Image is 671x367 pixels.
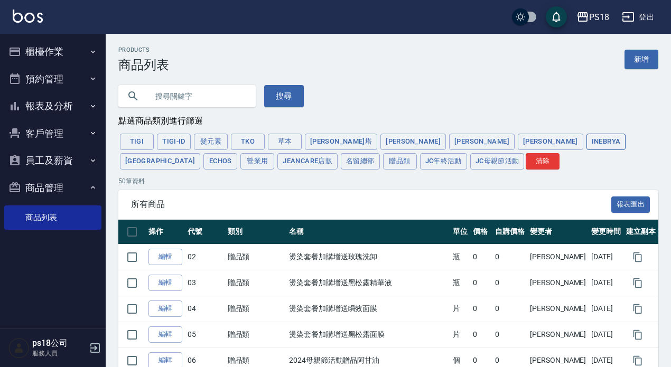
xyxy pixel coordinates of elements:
[194,134,228,150] button: 髮元素
[4,205,101,230] a: 商品列表
[277,153,338,170] button: JeanCare店販
[225,296,286,322] td: 贈品類
[4,147,101,174] button: 員工及薪資
[148,326,182,343] a: 編輯
[225,270,286,296] td: 贈品類
[589,322,623,347] td: [DATE]
[546,6,567,27] button: save
[131,199,611,210] span: 所有商品
[4,92,101,120] button: 報表及分析
[527,244,589,270] td: [PERSON_NAME]
[618,7,658,27] button: 登出
[526,153,560,170] button: 清除
[470,270,492,296] td: 0
[450,296,470,322] td: 片
[203,153,237,170] button: Echos
[185,270,225,296] td: 03
[148,300,182,317] a: 編輯
[470,220,492,244] th: 價格
[572,6,613,28] button: PS18
[527,220,589,244] th: 變更者
[420,153,467,170] button: JC年終活動
[148,82,247,110] input: 搜尋關鍵字
[4,38,101,65] button: 櫃檯作業
[470,296,492,322] td: 0
[589,244,623,270] td: [DATE]
[586,134,626,150] button: Inebrya
[611,196,650,213] button: 報表匯出
[120,153,200,170] button: [GEOGRAPHIC_DATA]
[450,270,470,296] td: 瓶
[225,244,286,270] td: 贈品類
[518,134,583,150] button: [PERSON_NAME]
[492,296,527,322] td: 0
[148,275,182,291] a: 編輯
[185,296,225,322] td: 04
[589,270,623,296] td: [DATE]
[225,220,286,244] th: 類別
[527,270,589,296] td: [PERSON_NAME]
[589,220,623,244] th: 變更時間
[146,220,185,244] th: 操作
[286,220,451,244] th: 名稱
[470,244,492,270] td: 0
[589,296,623,322] td: [DATE]
[589,11,609,24] div: PS18
[231,134,265,150] button: TKO
[380,134,446,150] button: [PERSON_NAME]
[120,134,154,150] button: TIGI
[450,220,470,244] th: 單位
[157,134,191,150] button: TIGI-ID
[383,153,417,170] button: 贈品類
[527,296,589,322] td: [PERSON_NAME]
[286,296,451,322] td: 燙染套餐加購增送瞬效面膜
[240,153,274,170] button: 營業用
[148,249,182,265] a: 編輯
[8,337,30,359] img: Person
[341,153,380,170] button: 名留總部
[185,322,225,347] td: 05
[118,58,169,72] h3: 商品列表
[13,10,43,23] img: Logo
[4,120,101,147] button: 客戶管理
[185,220,225,244] th: 代號
[492,220,527,244] th: 自購價格
[470,153,525,170] button: JC母親節活動
[450,322,470,347] td: 片
[450,244,470,270] td: 瓶
[286,322,451,347] td: 燙染套餐加購增送黑松露面膜
[625,50,658,69] a: 新增
[4,174,101,202] button: 商品管理
[32,349,86,358] p: 服務人員
[492,322,527,347] td: 0
[4,65,101,93] button: 預約管理
[492,270,527,296] td: 0
[118,116,658,127] div: 點選商品類別進行篩選
[286,244,451,270] td: 燙染套餐加購增送玫瑰洗卸
[286,270,451,296] td: 燙染套餐加購增送黑松露精華液
[185,244,225,270] td: 02
[611,199,650,209] a: 報表匯出
[225,322,286,347] td: 贈品類
[268,134,302,150] button: 草本
[470,322,492,347] td: 0
[32,338,86,349] h5: ps18公司
[118,176,658,186] p: 50 筆資料
[305,134,377,150] button: [PERSON_NAME]塔
[623,220,658,244] th: 建立副本
[118,46,169,53] h2: Products
[449,134,515,150] button: [PERSON_NAME]
[492,244,527,270] td: 0
[264,85,304,107] button: 搜尋
[527,322,589,347] td: [PERSON_NAME]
